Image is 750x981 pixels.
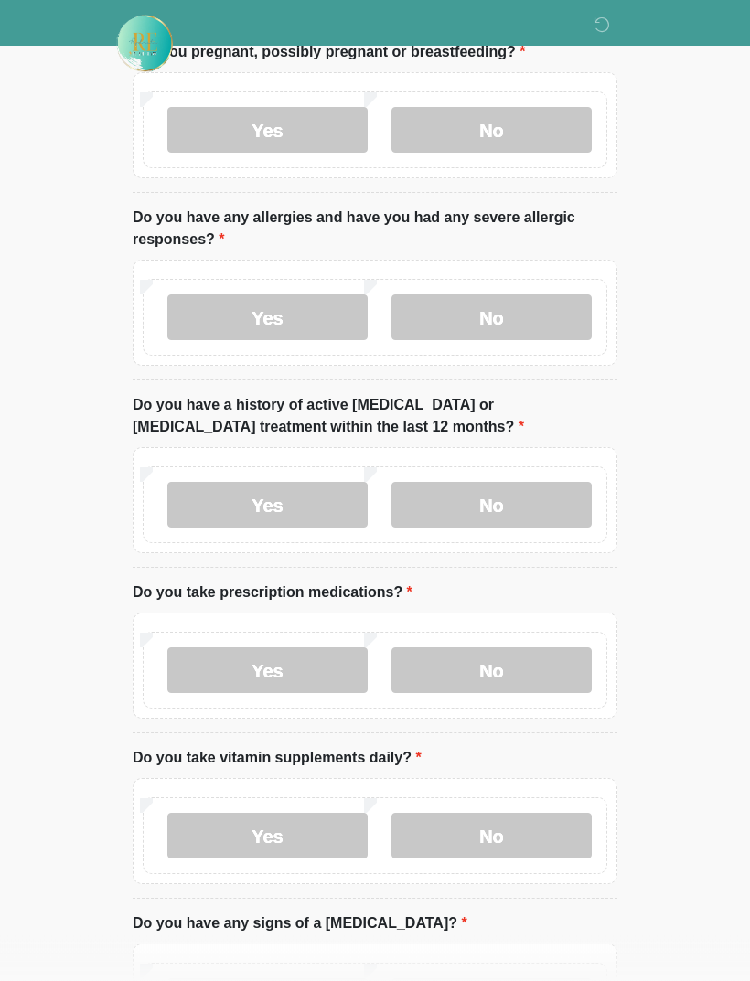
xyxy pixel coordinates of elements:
[167,108,368,154] label: Yes
[391,295,592,341] label: No
[133,208,617,251] label: Do you have any allergies and have you had any severe allergic responses?
[133,582,412,604] label: Do you take prescription medications?
[391,483,592,528] label: No
[167,295,368,341] label: Yes
[391,108,592,154] label: No
[167,814,368,859] label: Yes
[391,814,592,859] label: No
[114,14,175,74] img: Rehydrate Aesthetics & Wellness Logo
[167,483,368,528] label: Yes
[167,648,368,694] label: Yes
[391,648,592,694] label: No
[133,913,467,935] label: Do you have any signs of a [MEDICAL_DATA]?
[133,748,422,770] label: Do you take vitamin supplements daily?
[133,395,617,439] label: Do you have a history of active [MEDICAL_DATA] or [MEDICAL_DATA] treatment within the last 12 mon...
